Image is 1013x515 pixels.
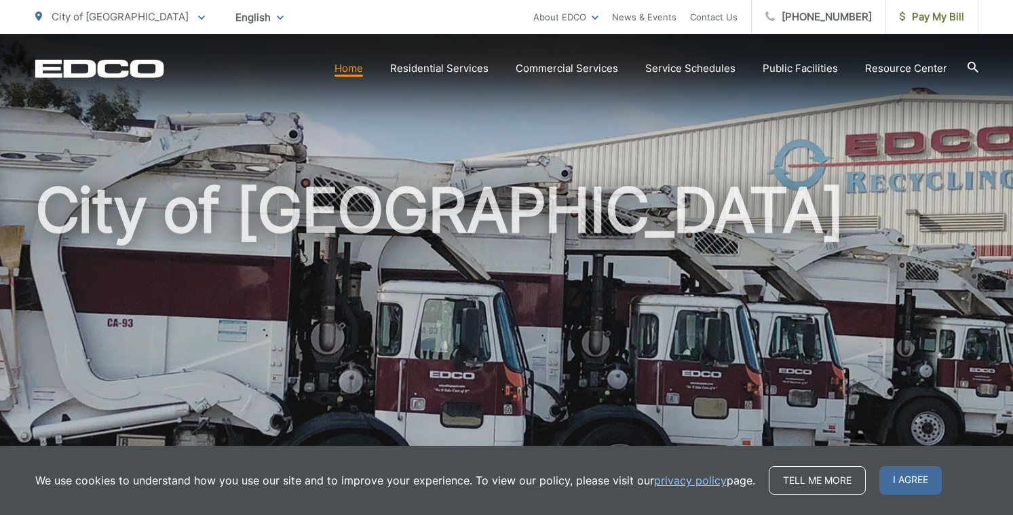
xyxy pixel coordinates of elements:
span: Pay My Bill [900,9,964,25]
a: Residential Services [390,60,489,77]
a: Contact Us [690,9,738,25]
a: Commercial Services [516,60,618,77]
a: Service Schedules [645,60,735,77]
span: I agree [879,466,942,495]
a: Home [335,60,363,77]
a: Public Facilities [763,60,838,77]
p: We use cookies to understand how you use our site and to improve your experience. To view our pol... [35,472,755,489]
span: English [225,5,294,29]
a: About EDCO [533,9,598,25]
a: privacy policy [654,472,727,489]
a: Tell me more [769,466,866,495]
a: Resource Center [865,60,947,77]
a: News & Events [612,9,676,25]
span: City of [GEOGRAPHIC_DATA] [52,10,189,23]
a: EDCD logo. Return to the homepage. [35,59,164,78]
